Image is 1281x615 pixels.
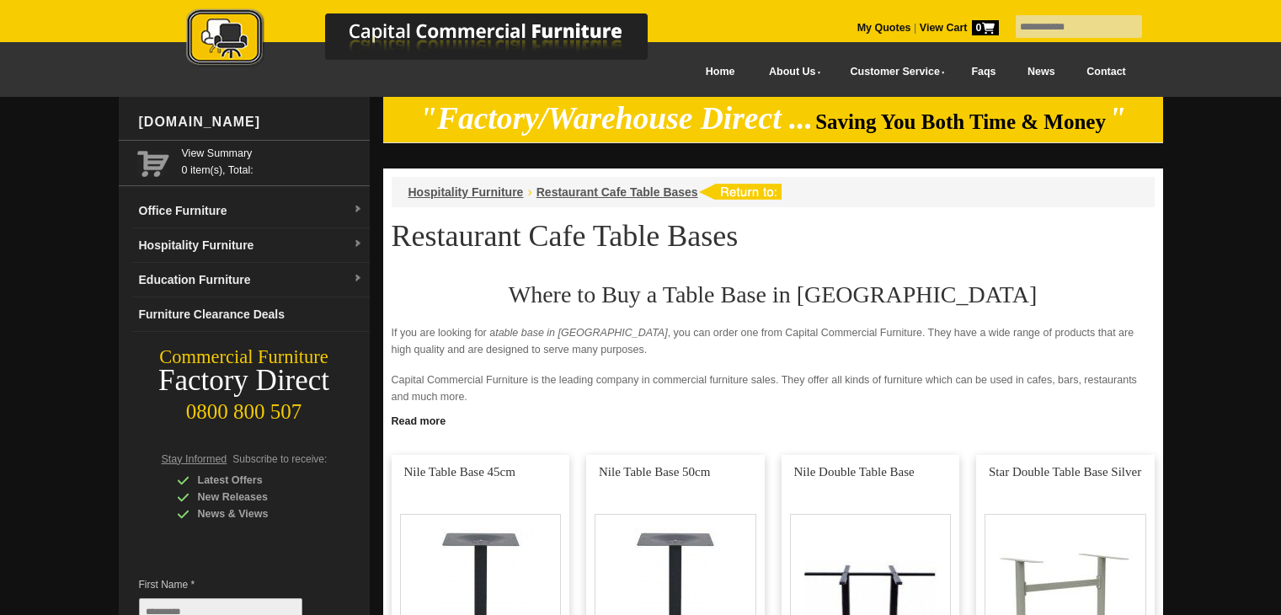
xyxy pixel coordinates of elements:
[353,239,363,249] img: dropdown
[392,372,1155,405] p: Capital Commercial Furniture is the leading company in commercial furniture sales. They offer all...
[419,101,813,136] em: "Factory/Warehouse Direct ...
[132,297,370,332] a: Furniture Clearance Deals
[392,220,1155,252] h1: Restaurant Cafe Table Bases
[132,97,370,147] div: [DOMAIN_NAME]
[972,20,999,35] span: 0
[1108,101,1126,136] em: "
[232,453,327,465] span: Subscribe to receive:
[495,327,667,339] em: table base in [GEOGRAPHIC_DATA]
[698,184,782,200] img: return to
[177,489,337,505] div: New Releases
[392,282,1155,307] h2: Where to Buy a Table Base in [GEOGRAPHIC_DATA]
[132,228,370,263] a: Hospitality Furnituredropdown
[956,53,1012,91] a: Faqs
[527,184,531,201] li: ›
[119,392,370,424] div: 0800 800 507
[831,53,955,91] a: Customer Service
[177,505,337,522] div: News & Views
[182,145,363,162] a: View Summary
[920,22,999,34] strong: View Cart
[140,8,729,75] a: Capital Commercial Furniture Logo
[408,185,524,199] a: Hospitality Furniture
[1070,53,1141,91] a: Contact
[383,409,1163,430] a: Click to read more
[392,324,1155,358] p: If you are looking for a , you can order one from Capital Commercial Furniture. They have a wide ...
[815,110,1106,133] span: Saving You Both Time & Money
[1011,53,1070,91] a: News
[140,8,729,70] img: Capital Commercial Furniture Logo
[177,472,337,489] div: Latest Offers
[132,263,370,297] a: Education Furnituredropdown
[536,185,698,199] a: Restaurant Cafe Table Bases
[139,576,328,593] span: First Name *
[162,453,227,465] span: Stay Informed
[119,369,370,393] div: Factory Direct
[353,205,363,215] img: dropdown
[857,22,911,34] a: My Quotes
[132,194,370,228] a: Office Furnituredropdown
[353,274,363,284] img: dropdown
[119,345,370,369] div: Commercial Furniture
[182,145,363,176] span: 0 item(s), Total:
[916,22,998,34] a: View Cart0
[750,53,831,91] a: About Us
